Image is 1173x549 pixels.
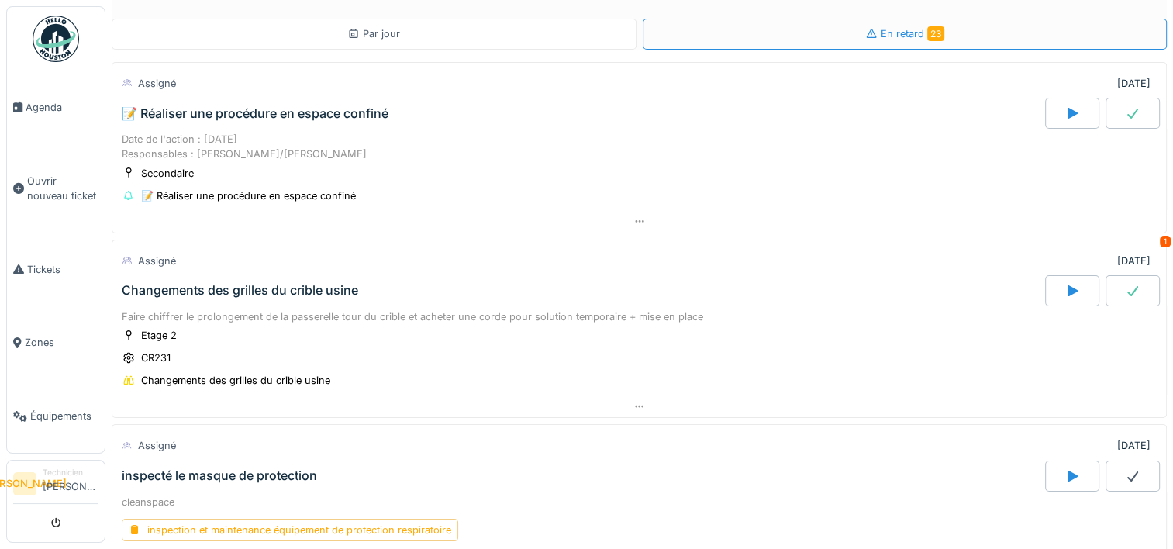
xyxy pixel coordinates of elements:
[25,335,98,350] span: Zones
[122,283,358,298] div: Changements des grilles du crible usine
[122,132,1157,161] div: Date de l'action : [DATE] Responsables : [PERSON_NAME]/[PERSON_NAME]
[1117,438,1151,453] div: [DATE]
[26,100,98,115] span: Agenda
[122,468,317,483] div: inspecté le masque de protection
[138,254,176,268] div: Assigné
[881,28,944,40] span: En retard
[1117,254,1151,268] div: [DATE]
[141,328,177,343] div: Etage 2
[141,188,356,203] div: 📝 Réaliser une procédure en espace confiné
[347,26,400,41] div: Par jour
[27,174,98,203] span: Ouvrir nouveau ticket
[43,467,98,478] div: Technicien
[141,166,194,181] div: Secondaire
[7,306,105,380] a: Zones
[7,233,105,306] a: Tickets
[7,71,105,144] a: Agenda
[7,144,105,233] a: Ouvrir nouveau ticket
[141,350,171,365] div: CR231
[122,495,1157,509] div: cleanspace
[27,262,98,277] span: Tickets
[1117,76,1151,91] div: [DATE]
[43,467,98,500] li: [PERSON_NAME]
[13,472,36,495] li: [PERSON_NAME]
[122,519,458,541] div: inspection et maintenance équipement de protection respiratoire
[33,16,79,62] img: Badge_color-CXgf-gQk.svg
[138,438,176,453] div: Assigné
[122,106,388,121] div: 📝 Réaliser une procédure en espace confiné
[7,379,105,453] a: Équipements
[141,373,330,388] div: Changements des grilles du crible usine
[927,26,944,41] span: 23
[122,309,1157,324] div: Faire chiffrer le prolongement de la passerelle tour du crible et acheter une corde pour solution...
[138,76,176,91] div: Assigné
[1160,236,1171,247] div: 1
[13,467,98,504] a: [PERSON_NAME] Technicien[PERSON_NAME]
[30,409,98,423] span: Équipements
